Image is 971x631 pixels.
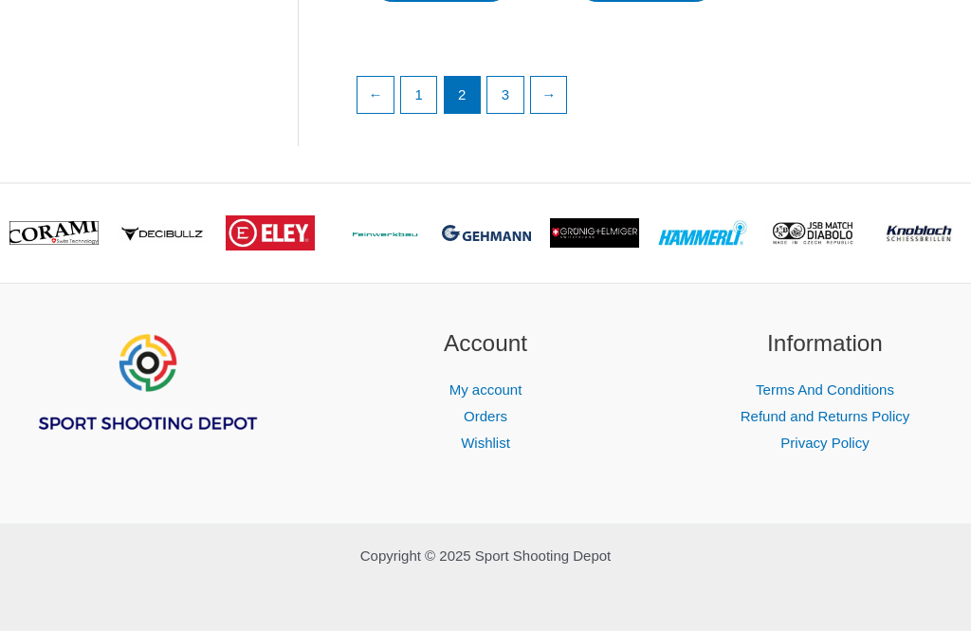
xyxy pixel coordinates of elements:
a: Orders [464,408,507,424]
a: Terms And Conditions [756,381,894,398]
aside: Footer Widget 2 [339,326,632,456]
a: Wishlist [461,435,510,451]
span: Page 2 [445,77,481,113]
h2: Information [679,326,971,362]
nav: Information [679,377,971,456]
a: ← [357,77,394,113]
a: → [531,77,567,113]
a: Privacy Policy [780,435,869,451]
h2: Account [339,326,632,362]
img: brand logo [226,215,315,251]
a: Refund and Returns Policy [741,408,909,424]
a: My account [449,381,522,398]
nav: Account [339,377,632,456]
a: Page 1 [401,77,437,113]
aside: Footer Widget 3 [679,326,971,456]
nav: Product Pagination [356,76,951,123]
a: Page 3 [487,77,523,113]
